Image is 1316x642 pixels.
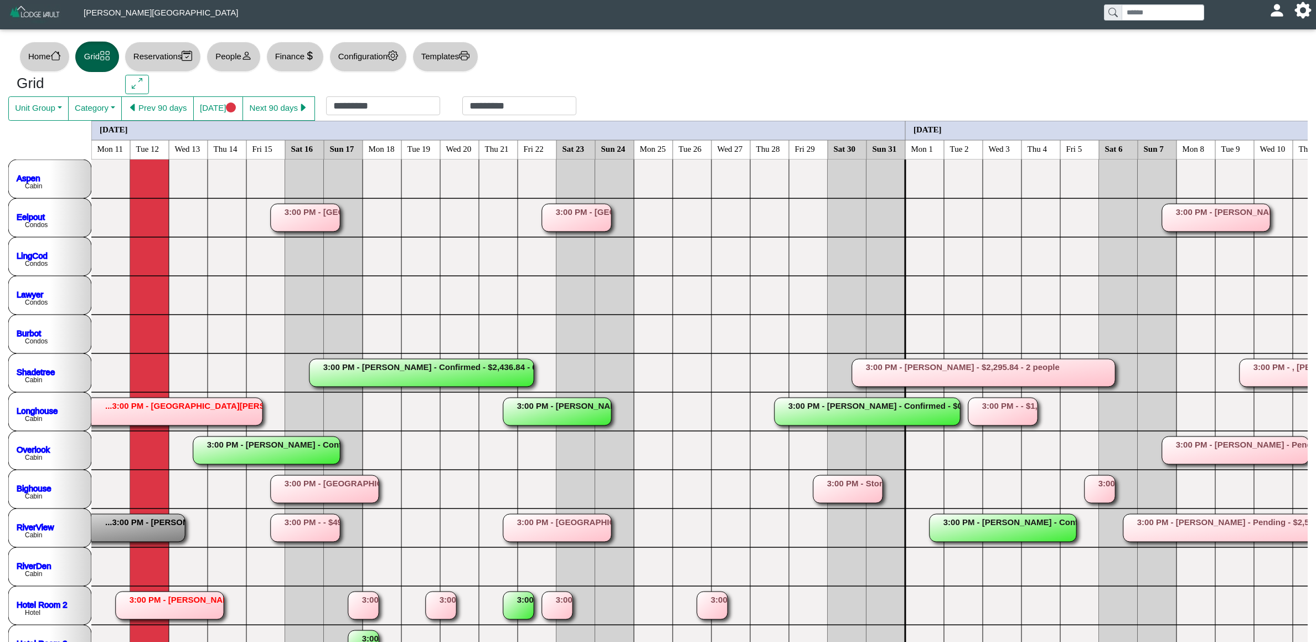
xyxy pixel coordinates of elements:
svg: person fill [1273,6,1281,14]
svg: printer [459,50,469,61]
text: Cabin [25,376,42,384]
svg: caret left fill [128,102,138,113]
a: RiverView [17,522,54,531]
text: Condos [25,299,48,306]
svg: circle fill [226,102,236,113]
button: Reservationscalendar2 check [125,42,201,72]
text: Mon 8 [1183,144,1205,153]
button: Peopleperson [207,42,260,72]
a: Longhouse [17,405,58,415]
text: Wed 3 [989,144,1010,153]
button: caret left fillPrev 90 days [121,96,194,121]
text: Tue 2 [950,144,969,153]
svg: arrows angle expand [132,78,142,89]
svg: calendar2 check [182,50,192,61]
svg: gear fill [1299,6,1307,14]
text: Tue 9 [1221,144,1240,153]
text: Mon 11 [97,144,123,153]
h3: Grid [17,75,109,93]
text: [DATE] [100,125,128,133]
a: Hotel Room 2 [17,599,68,609]
text: Sat 6 [1105,144,1123,153]
text: Cabin [25,531,42,539]
text: Sat 16 [291,144,313,153]
text: Wed 13 [175,144,200,153]
img: Z [9,4,61,24]
svg: grid [100,50,110,61]
text: Sat 23 [562,144,585,153]
text: Condos [25,260,48,268]
a: Shadetree [17,367,55,376]
button: Templatesprinter [412,42,478,72]
text: Thu 28 [756,144,780,153]
text: Mon 25 [640,144,666,153]
a: Overlook [17,444,50,454]
svg: gear [388,50,398,61]
button: Unit Group [8,96,69,121]
svg: house [50,50,61,61]
text: Sun 31 [873,144,897,153]
text: Cabin [25,492,42,500]
a: Aspen [17,173,40,182]
text: Wed 27 [718,144,743,153]
text: Condos [25,221,48,229]
text: Cabin [25,454,42,461]
a: Burbot [17,328,42,337]
text: Sun 24 [601,144,626,153]
a: RiverDen [17,561,51,570]
text: Sun 7 [1144,144,1164,153]
text: Fri 22 [524,144,544,153]
text: Condos [25,337,48,345]
text: Cabin [25,570,42,578]
a: Lawyer [17,289,43,299]
button: [DATE]circle fill [193,96,243,121]
a: Eelpout [17,212,45,221]
text: Wed 10 [1260,144,1286,153]
button: Gridgrid [75,42,119,72]
text: Cabin [25,182,42,190]
text: Thu 4 [1028,144,1047,153]
text: Thu 14 [214,144,238,153]
text: Thu 21 [485,144,509,153]
button: Financecurrency dollar [266,42,324,72]
text: Sun 17 [330,144,354,153]
text: [DATE] [914,125,942,133]
input: Check in [326,96,440,115]
a: Bighouse [17,483,51,492]
button: Configurationgear [329,42,407,72]
text: Fri 29 [795,144,815,153]
svg: caret right fill [298,102,308,113]
text: Mon 1 [911,144,933,153]
input: Check out [462,96,576,115]
text: Tue 12 [136,144,159,153]
a: LingCod [17,250,48,260]
text: Tue 26 [679,144,702,153]
svg: search [1108,8,1117,17]
text: Wed 20 [446,144,472,153]
text: Fri 5 [1066,144,1082,153]
svg: currency dollar [305,50,315,61]
text: Fri 15 [252,144,272,153]
text: Hotel [25,609,40,617]
text: Tue 19 [407,144,431,153]
button: Homehouse [19,42,70,72]
text: Mon 18 [369,144,395,153]
button: Next 90 dayscaret right fill [242,96,315,121]
button: arrows angle expand [125,75,149,95]
text: Cabin [25,415,42,423]
text: Sat 30 [834,144,856,153]
button: Category [68,96,122,121]
svg: person [241,50,252,61]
